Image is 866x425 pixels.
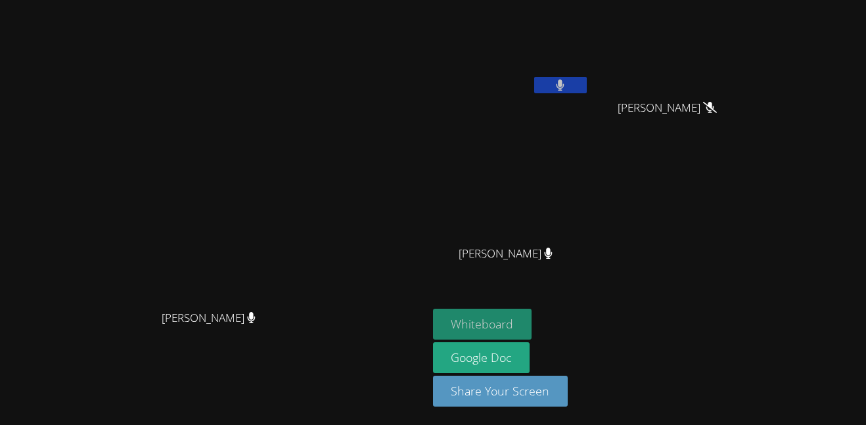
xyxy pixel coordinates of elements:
[162,309,256,328] span: [PERSON_NAME]
[433,309,532,340] button: Whiteboard
[618,99,717,118] span: [PERSON_NAME]
[433,376,568,407] button: Share Your Screen
[433,342,530,373] a: Google Doc
[459,244,553,263] span: [PERSON_NAME]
